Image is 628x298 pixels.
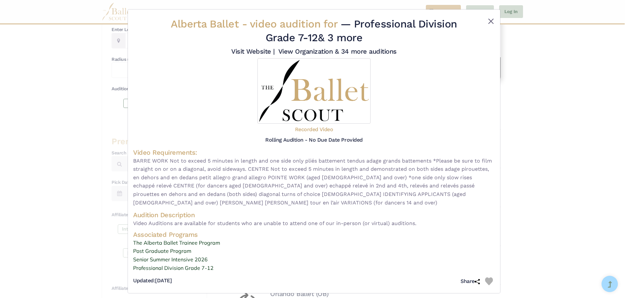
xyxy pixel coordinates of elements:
a: View Organization & 34 more auditions [278,47,397,55]
a: Professional Division Grade 7-12 [133,264,495,272]
a: Visit Website | [231,47,275,55]
h5: [DATE] [133,277,172,284]
span: Video Auditions are available for students who are unable to attend one of our in-person (or virt... [133,219,495,228]
a: Post Graduate Program [133,247,495,255]
a: Senior Summer Intensive 2026 [133,255,495,264]
a: The Alberta Ballet Trainee Program [133,239,495,247]
h5: Share [461,278,480,285]
img: Logo [257,58,370,124]
h4: Associated Programs [133,230,495,239]
span: Alberta Ballet - [171,18,340,30]
span: — Professional Division Grade 7-12 [266,18,457,44]
span: BARRE WORK Not to exceed 5 minutes in length and one side only pliés battement tendus adage grand... [133,157,495,207]
a: & 3 more [318,31,362,44]
h5: Rolling Audition - No Due Date Provided [265,137,362,143]
span: Video Requirements: [133,149,197,156]
span: Updated: [133,277,155,284]
button: Close [487,17,495,25]
span: video audition for [250,18,337,30]
h4: Audition Description [133,211,495,219]
h5: Recorded Video [295,126,333,133]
